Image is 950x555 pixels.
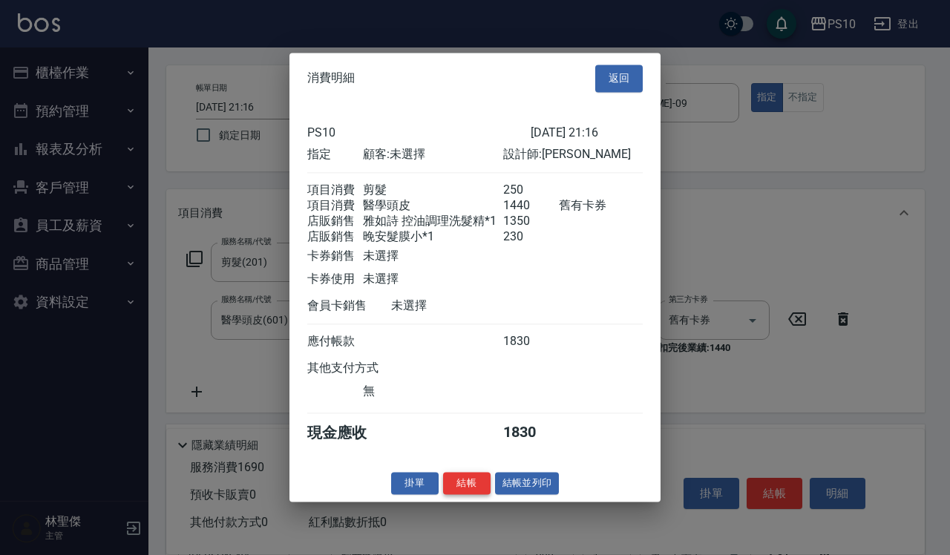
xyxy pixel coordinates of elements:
[363,214,502,229] div: 雅如詩 控油調理洗髮精*1
[503,334,559,349] div: 1830
[307,423,391,443] div: 現金應收
[363,272,502,287] div: 未選擇
[495,472,560,495] button: 結帳並列印
[307,298,391,314] div: 會員卡銷售
[307,361,419,376] div: 其他支付方式
[391,298,531,314] div: 未選擇
[531,125,643,139] div: [DATE] 21:16
[503,183,559,198] div: 250
[307,125,531,139] div: PS10
[443,472,491,495] button: 結帳
[503,214,559,229] div: 1350
[307,71,355,86] span: 消費明細
[363,384,502,399] div: 無
[559,198,643,214] div: 舊有卡券
[363,147,502,162] div: 顧客: 未選擇
[307,183,363,198] div: 項目消費
[595,65,643,92] button: 返回
[363,229,502,245] div: 晚安髮膜小*1
[503,198,559,214] div: 1440
[307,198,363,214] div: 項目消費
[503,229,559,245] div: 230
[307,249,363,264] div: 卡券銷售
[391,472,439,495] button: 掛單
[363,183,502,198] div: 剪髮
[363,198,502,214] div: 醫學頭皮
[307,229,363,245] div: 店販銷售
[363,249,502,264] div: 未選擇
[307,214,363,229] div: 店販銷售
[307,147,363,162] div: 指定
[503,147,643,162] div: 設計師: [PERSON_NAME]
[307,272,363,287] div: 卡券使用
[307,334,363,349] div: 應付帳款
[503,423,559,443] div: 1830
